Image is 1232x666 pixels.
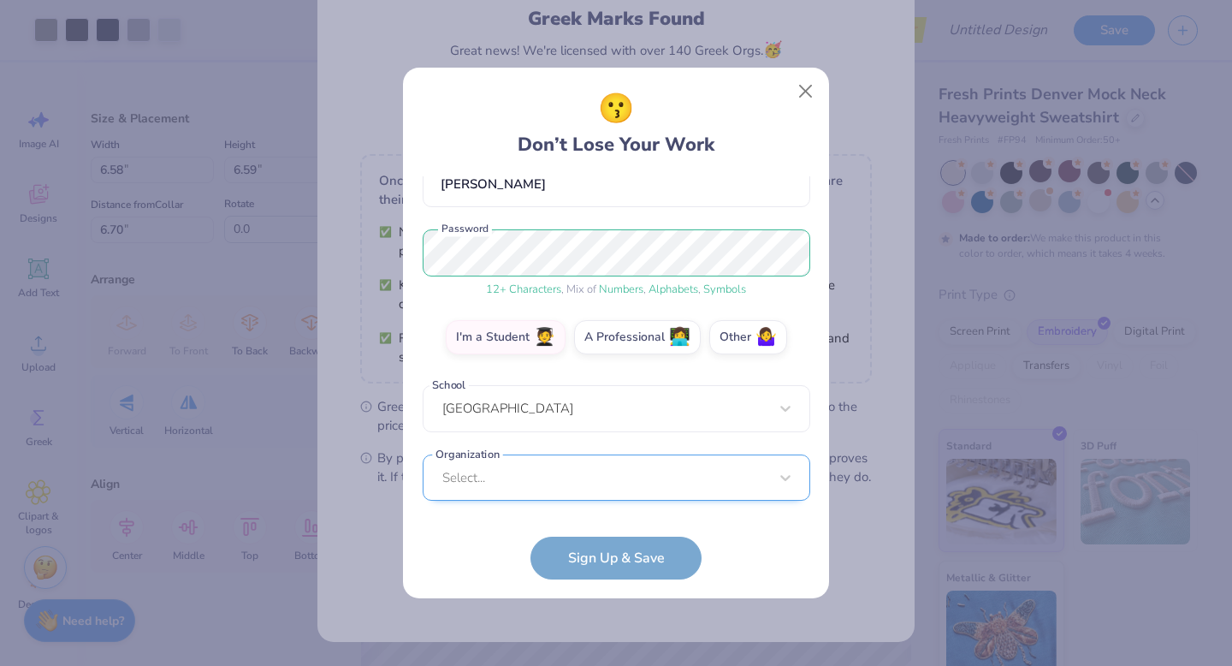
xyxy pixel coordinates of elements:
span: Numbers [599,282,643,297]
div: Don’t Lose Your Work [518,87,714,159]
label: I'm a Student [446,320,566,354]
span: 12 + Characters [486,282,561,297]
label: Organization [432,446,502,462]
button: Close [790,75,822,108]
span: Alphabets [649,282,698,297]
span: 👩‍💻 [669,328,690,348]
label: Other [709,320,787,354]
span: 🧑‍🎓 [534,328,555,348]
span: 😗 [598,87,634,131]
div: , Mix of , , [423,282,810,299]
label: A Professional [574,320,701,354]
label: School [429,378,469,394]
span: 🤷‍♀️ [755,328,777,348]
span: Symbols [703,282,746,297]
